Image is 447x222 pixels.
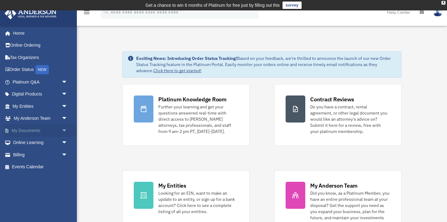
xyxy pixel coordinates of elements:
[4,27,74,39] a: Home
[153,68,201,73] a: Click Here to get started!
[158,182,186,189] div: My Entities
[136,56,237,61] strong: Exciting News: Introducing Order Status Tracking!
[61,124,74,137] span: arrow_drop_down
[283,2,302,9] a: survey
[4,88,77,100] a: Digital Productsarrow_drop_down
[4,76,77,88] a: Platinum Q&Aarrow_drop_down
[433,8,442,17] img: User Pic
[61,112,74,125] span: arrow_drop_down
[4,124,77,137] a: My Documentsarrow_drop_down
[61,149,74,161] span: arrow_drop_down
[61,88,74,101] span: arrow_drop_down
[310,104,390,134] div: Do you have a contract, rental agreement, or other legal document you would like an attorney's ad...
[4,100,77,112] a: My Entitiesarrow_drop_down
[122,84,250,146] a: Platinum Knowledge Room Further your learning and get your questions answered real-time with dire...
[4,137,77,149] a: Online Learningarrow_drop_down
[4,161,77,173] a: Events Calendar
[136,55,396,74] div: Based on your feedback, we're thrilled to announce the launch of our new Order Status Tracking fe...
[274,84,402,146] a: Contract Reviews Do you have a contract, rental agreement, or other legal document you would like...
[310,182,358,189] div: My Anderson Team
[4,39,77,52] a: Online Ordering
[103,8,109,15] i: search
[310,95,354,103] div: Contract Reviews
[4,64,77,76] a: Order StatusNEW
[83,9,90,16] i: menu
[3,7,58,19] img: Anderson Advisors Platinum Portal
[4,149,77,161] a: Billingarrow_drop_down
[158,190,238,215] div: Looking for an EIN, want to make an update to an entity, or sign up for a bank account? Click her...
[61,100,74,113] span: arrow_drop_down
[4,51,77,64] a: Tax Organizers
[145,2,280,9] div: Get a chance to win 6 months of Platinum for free just by filling out this
[61,137,74,149] span: arrow_drop_down
[61,76,74,88] span: arrow_drop_down
[158,104,238,134] div: Further your learning and get your questions answered real-time with direct access to [PERSON_NAM...
[35,65,49,74] div: NEW
[158,95,227,103] div: Platinum Knowledge Room
[4,112,77,125] a: My Anderson Teamarrow_drop_down
[83,11,90,16] a: menu
[441,1,445,5] div: close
